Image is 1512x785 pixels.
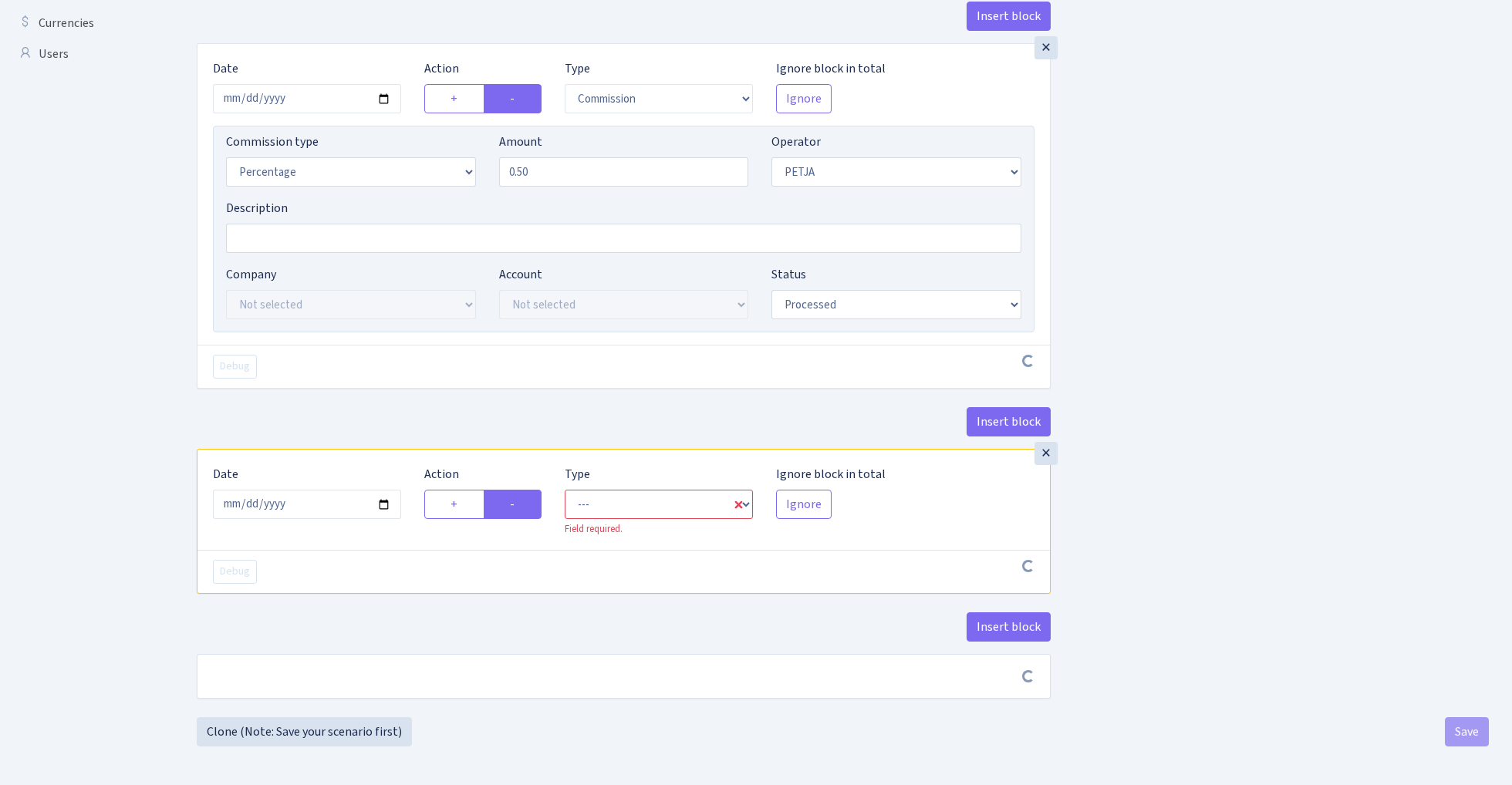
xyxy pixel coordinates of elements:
[226,265,276,284] label: Company
[1034,36,1058,59] div: ×
[499,265,542,284] label: Account
[1445,717,1489,746] button: Save
[967,612,1051,642] button: Insert block
[776,84,832,113] button: Ignore
[8,8,162,39] a: Currencies
[565,522,753,537] div: Field required.
[771,265,806,284] label: Status
[499,133,542,151] label: Amount
[226,199,288,217] label: Description
[213,59,238,78] label: Date
[424,490,484,519] label: +
[213,465,238,483] label: Date
[771,133,821,151] label: Operator
[213,560,257,584] button: Debug
[424,465,459,483] label: Action
[565,59,590,78] label: Type
[424,59,459,78] label: Action
[197,717,412,746] a: Clone (Note: Save your scenario first)
[424,84,484,113] label: +
[565,465,590,483] label: Type
[484,84,542,113] label: -
[967,407,1051,436] button: Insert block
[213,355,257,379] button: Debug
[776,465,886,483] label: Ignore block in total
[967,2,1051,31] button: Insert block
[776,490,832,519] button: Ignore
[226,133,319,151] label: Commission type
[8,39,162,69] a: Users
[484,490,542,519] label: -
[776,59,886,78] label: Ignore block in total
[1034,442,1058,465] div: ×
